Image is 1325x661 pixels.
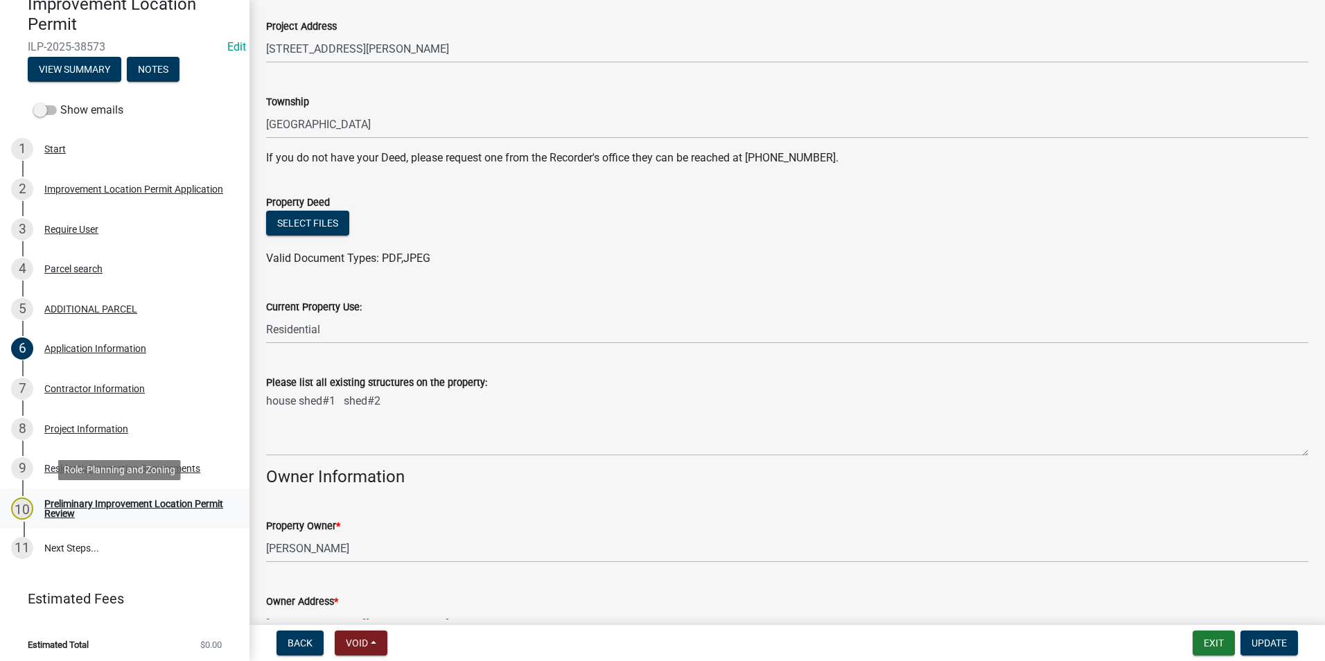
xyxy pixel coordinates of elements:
div: Start [44,144,66,154]
div: Application Information [44,344,146,353]
span: Void [346,637,368,649]
p: If you do not have your Deed, please request one from the Recorder's office they can be reached a... [266,150,1308,166]
div: Residential Inspection Requirements [44,464,200,473]
button: View Summary [28,57,121,82]
button: Select files [266,211,349,236]
div: 4 [11,258,33,280]
div: Preliminary Improvement Location Permit Review [44,499,227,518]
span: $0.00 [200,640,222,649]
button: Exit [1193,631,1235,655]
div: 10 [11,497,33,520]
label: Owner Address [266,597,338,607]
span: Update [1252,637,1287,649]
div: 5 [11,298,33,320]
button: Notes [127,57,179,82]
div: 3 [11,218,33,240]
button: Update [1240,631,1298,655]
span: Estimated Total [28,640,89,649]
div: 1 [11,138,33,160]
div: Require User [44,224,98,234]
button: Back [277,631,324,655]
div: Improvement Location Permit Application [44,184,223,194]
div: Parcel search [44,264,103,274]
div: 2 [11,178,33,200]
wm-modal-confirm: Edit Application Number [227,40,246,53]
div: ADDITIONAL PARCEL [44,304,137,314]
label: Project Address [266,22,337,32]
a: Estimated Fees [11,585,227,612]
label: Property Owner [266,522,340,531]
wm-modal-confirm: Summary [28,64,121,76]
label: Current Property Use: [266,303,362,312]
label: Show emails [33,102,123,118]
div: Contractor Information [44,384,145,394]
label: Property Deed [266,198,330,208]
div: 8 [11,418,33,440]
button: Void [335,631,387,655]
div: 11 [11,537,33,559]
span: ILP-2025-38573 [28,40,222,53]
span: Valid Document Types: PDF,JPEG [266,252,430,265]
div: 6 [11,337,33,360]
div: 7 [11,378,33,400]
div: 9 [11,457,33,479]
a: Edit [227,40,246,53]
div: Role: Planning and Zoning [58,460,181,480]
h4: Owner Information [266,467,1308,487]
label: Please list all existing structures on the property: [266,378,487,388]
label: Township [266,98,309,107]
wm-modal-confirm: Notes [127,64,179,76]
div: Project Information [44,424,128,434]
span: Back [288,637,313,649]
